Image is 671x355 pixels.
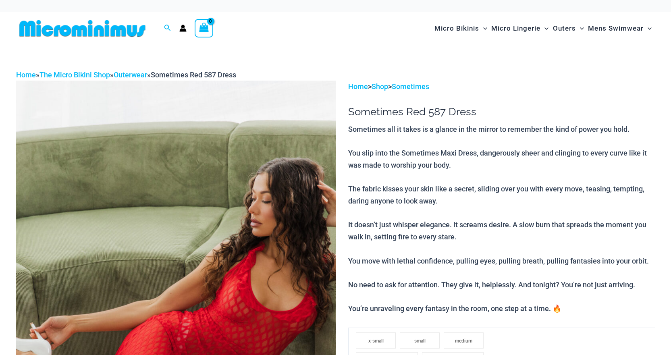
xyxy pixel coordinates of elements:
p: Sometimes all it takes is a glance in the mirror to remember the kind of power you hold. You slip... [348,123,655,315]
span: x-small [368,338,384,344]
a: Sometimes [392,82,429,91]
span: Menu Toggle [576,18,584,39]
li: medium [444,332,484,349]
a: View Shopping Cart, empty [195,19,213,37]
li: x-small [356,332,396,349]
span: Mens Swimwear [588,18,644,39]
a: Micro LingerieMenu ToggleMenu Toggle [489,16,551,41]
a: The Micro Bikini Shop [39,71,110,79]
a: Home [348,82,368,91]
span: Outers [553,18,576,39]
a: Search icon link [164,23,171,33]
a: Shop [372,82,388,91]
a: Micro BikinisMenu ToggleMenu Toggle [432,16,489,41]
span: Menu Toggle [479,18,487,39]
span: Menu Toggle [540,18,548,39]
h1: Sometimes Red 587 Dress [348,106,655,118]
a: Home [16,71,36,79]
a: Outerwear [114,71,147,79]
span: Menu Toggle [644,18,652,39]
span: small [414,338,426,344]
a: Mens SwimwearMenu ToggleMenu Toggle [586,16,654,41]
nav: Site Navigation [431,15,655,42]
a: Account icon link [179,25,187,32]
li: small [400,332,440,349]
img: MM SHOP LOGO FLAT [16,19,149,37]
a: OutersMenu ToggleMenu Toggle [551,16,586,41]
span: Micro Bikinis [434,18,479,39]
span: medium [455,338,472,344]
span: Micro Lingerie [491,18,540,39]
span: Sometimes Red 587 Dress [151,71,236,79]
span: » » » [16,71,236,79]
p: > > [348,81,655,93]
